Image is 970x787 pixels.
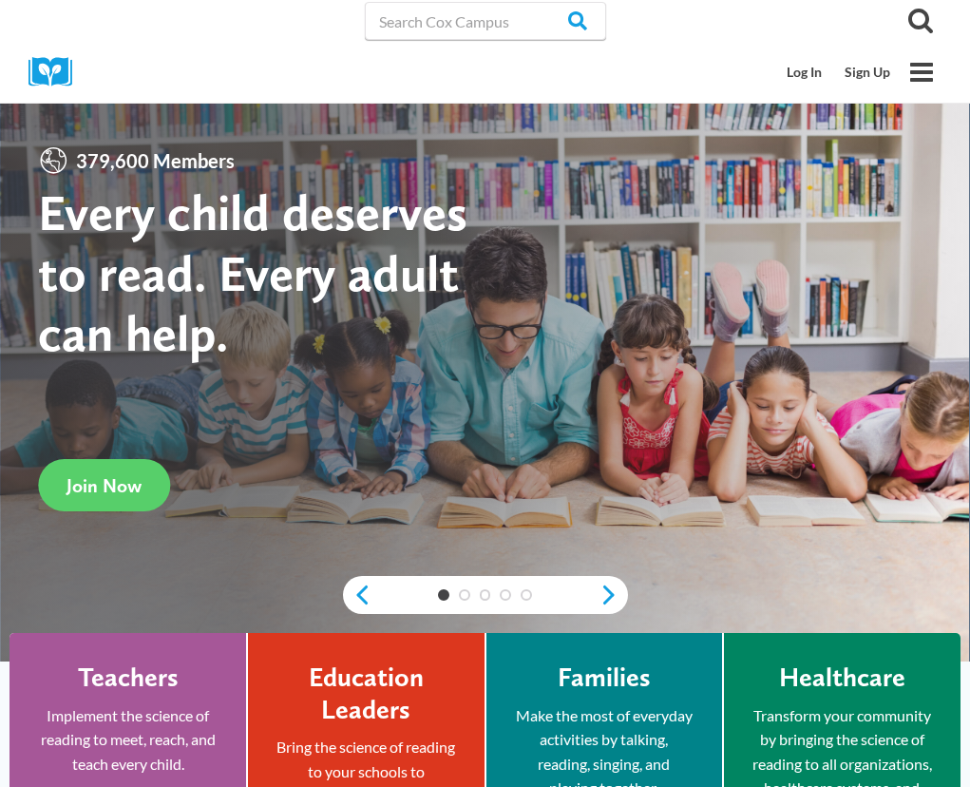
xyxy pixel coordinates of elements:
img: Cox Campus [29,57,86,86]
a: Join Now [38,459,170,511]
a: next [599,584,628,606]
strong: Every child deserves to read. Every adult can help. [38,182,467,363]
a: 2 [459,589,470,601]
a: previous [343,584,371,606]
span: Join Now [67,474,142,497]
a: 5 [521,589,532,601]
h4: Healthcare [779,662,905,694]
h4: Teachers [78,662,179,694]
nav: Secondary Mobile Navigation [775,54,902,90]
a: 1 [438,589,449,601]
a: Log In [775,54,833,90]
input: Search Cox Campus [365,2,606,40]
a: 3 [480,589,491,601]
span: 379,600 Members [68,145,242,176]
h4: Education Leaders [276,662,455,725]
h4: Families [558,662,651,694]
div: content slider buttons [343,576,628,614]
a: 4 [500,589,511,601]
a: Sign Up [833,54,902,90]
button: Open menu [902,52,941,92]
p: Implement the science of reading to meet, reach, and teach every child. [38,703,218,777]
